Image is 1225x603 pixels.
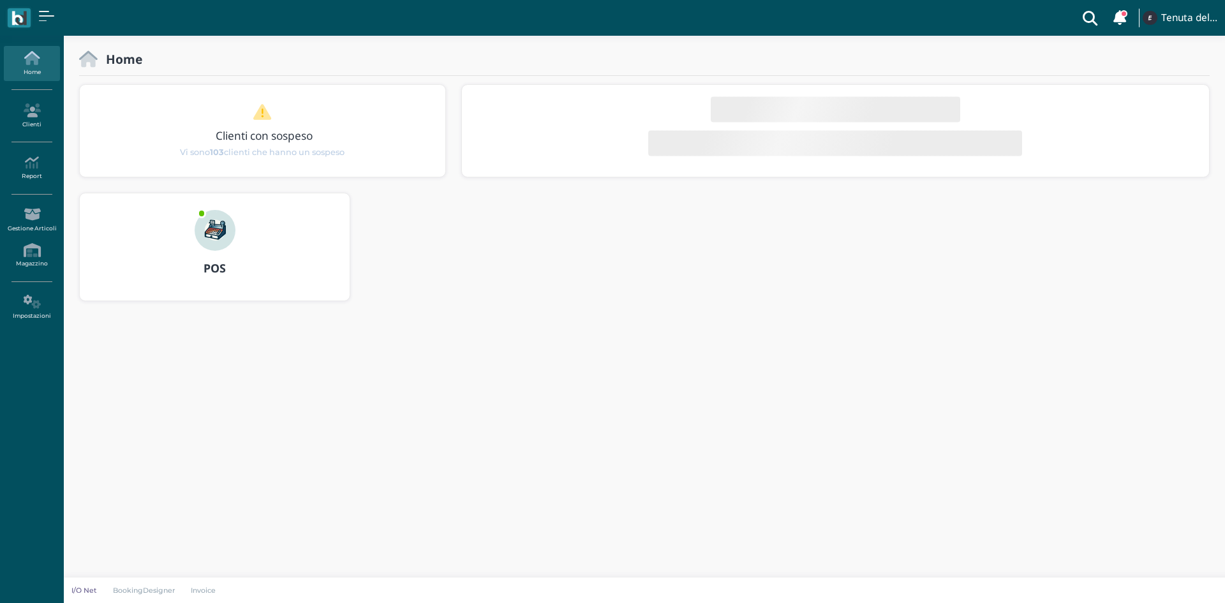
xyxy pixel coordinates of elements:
img: ... [195,210,235,251]
h2: Home [98,52,142,66]
img: ... [1143,11,1157,25]
b: POS [204,260,226,276]
a: ... Tenuta del Barco [1141,3,1217,33]
a: ... POS [79,193,350,316]
div: 1 / 1 [80,85,445,177]
b: 103 [210,147,224,157]
a: Clienti [4,98,59,133]
a: Magazzino [4,238,59,273]
a: Impostazioni [4,290,59,325]
a: Gestione Articoli [4,202,59,237]
h4: Tenuta del Barco [1161,13,1217,24]
a: Report [4,151,59,186]
a: Clienti con sospeso Vi sono103clienti che hanno un sospeso [104,103,420,158]
img: logo [11,11,26,26]
span: Vi sono clienti che hanno un sospeso [180,146,345,158]
iframe: Help widget launcher [1134,563,1214,592]
a: Home [4,46,59,81]
h3: Clienti con sospeso [107,130,423,142]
